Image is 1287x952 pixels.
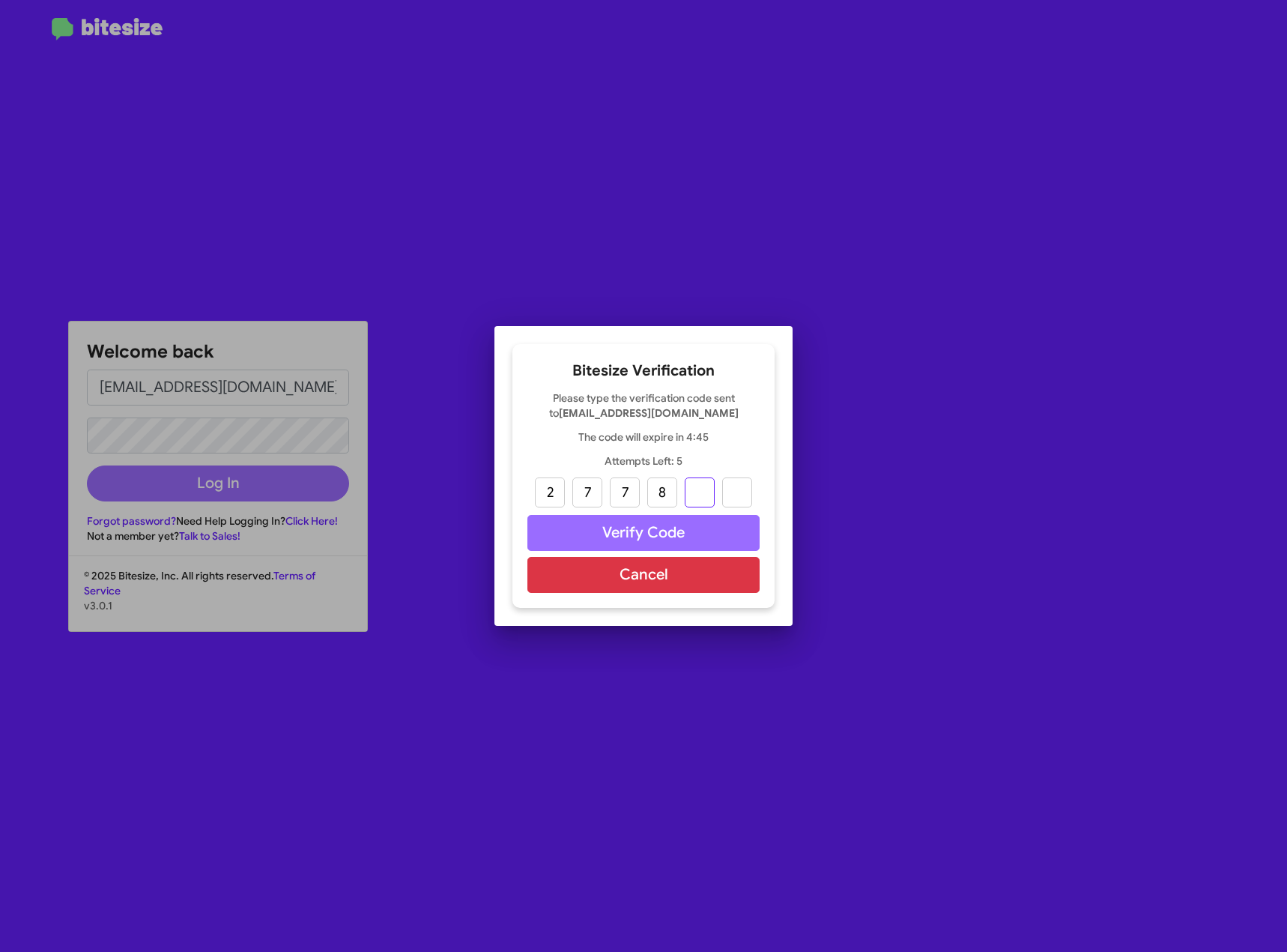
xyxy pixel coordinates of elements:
h2: Bitesize Verification [527,359,760,383]
p: Please type the verification code sent to [527,391,760,421]
p: The code will expire in 4:45 [527,430,760,445]
button: Verify Code [527,515,760,551]
button: Cancel [527,557,760,593]
strong: [EMAIL_ADDRESS][DOMAIN_NAME] [559,406,739,420]
p: Attempts Left: 5 [527,454,760,469]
